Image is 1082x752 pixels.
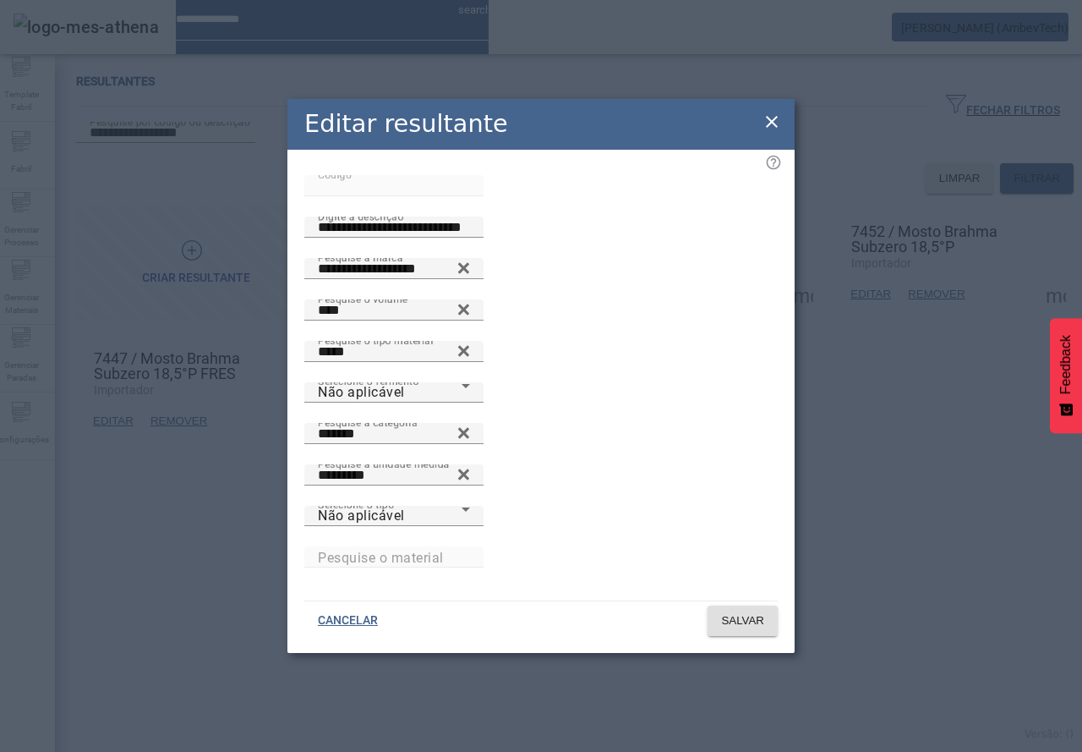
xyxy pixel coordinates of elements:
[318,465,470,486] input: Number
[318,458,450,469] mat-label: Pesquise a unidade medida
[318,168,352,180] mat-label: Código
[721,612,764,629] span: SALVAR
[318,549,444,565] mat-label: Pesquise o material
[318,416,418,428] mat-label: Pesquise a categoria
[318,384,405,400] span: Não aplicável
[318,424,470,444] input: Number
[318,300,470,321] input: Number
[318,612,378,629] span: CANCELAR
[304,606,391,636] button: CANCELAR
[304,106,508,142] h2: Editar resultante
[318,210,403,222] mat-label: Digite a descrição
[318,259,470,279] input: Number
[318,342,470,362] input: Number
[318,334,434,346] mat-label: Pesquise o tipo material
[1050,318,1082,433] button: Feedback - Mostrar pesquisa
[318,293,407,305] mat-label: Pesquise o volume
[1058,335,1074,394] span: Feedback
[708,606,778,636] button: SALVAR
[318,547,470,568] input: Number
[318,251,403,263] mat-label: Pesquise a marca
[318,508,405,524] span: Não aplicável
